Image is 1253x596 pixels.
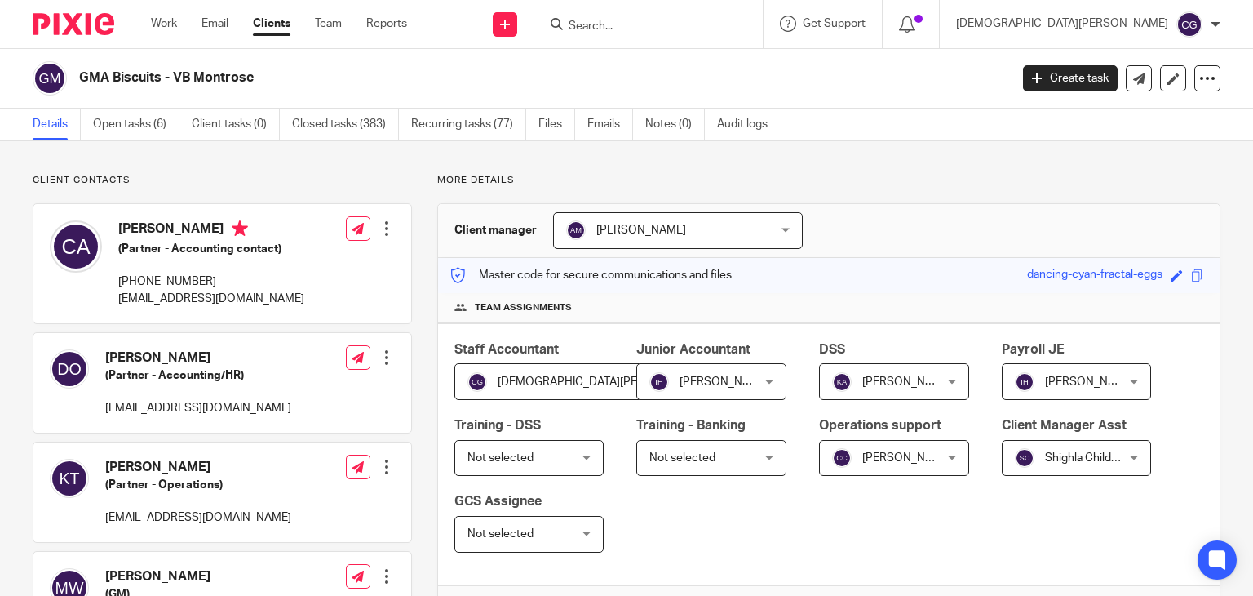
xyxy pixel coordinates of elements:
span: Not selected [467,452,534,464]
a: Email [201,16,228,32]
img: svg%3E [467,372,487,392]
span: [PERSON_NAME] [862,376,952,388]
span: Operations support [819,419,941,432]
p: [DEMOGRAPHIC_DATA][PERSON_NAME] [956,16,1168,32]
img: svg%3E [832,372,852,392]
a: Team [315,16,342,32]
img: Pixie [33,13,114,35]
a: Recurring tasks (77) [411,109,526,140]
img: svg%3E [50,220,102,273]
p: Master code for secure communications and files [450,267,732,283]
img: svg%3E [33,61,67,96]
a: Reports [366,16,407,32]
p: [EMAIL_ADDRESS][DOMAIN_NAME] [118,291,304,307]
a: Work [151,16,177,32]
span: Team assignments [475,301,572,314]
a: Create task [1023,65,1118,91]
a: Client tasks (0) [192,109,280,140]
span: [PERSON_NAME] [862,452,952,464]
span: Not selected [467,528,534,540]
p: [EMAIL_ADDRESS][DOMAIN_NAME] [105,400,291,416]
span: Not selected [649,452,715,464]
h4: [PERSON_NAME] [118,220,304,241]
span: GCS Assignee [454,495,542,508]
span: [PERSON_NAME] [1045,376,1135,388]
span: [PERSON_NAME] [596,225,686,236]
img: svg%3E [1015,448,1034,468]
h5: (Partner - Operations) [105,477,291,493]
a: Files [538,109,575,140]
span: Training - DSS [454,419,541,432]
img: svg%3E [566,220,586,240]
h2: GMA Biscuits - VB Montrose [79,69,815,87]
p: Client contacts [33,174,412,187]
a: Details [33,109,81,140]
span: [DEMOGRAPHIC_DATA][PERSON_NAME] [498,376,710,388]
p: [EMAIL_ADDRESS][DOMAIN_NAME] [105,509,291,526]
img: svg%3E [649,372,669,392]
span: Get Support [803,18,866,29]
img: svg%3E [50,459,89,498]
a: Closed tasks (383) [292,109,399,140]
h4: [PERSON_NAME] [105,459,291,476]
h4: [PERSON_NAME] [105,349,291,367]
a: Audit logs [717,109,780,140]
p: [PHONE_NUMBER] [118,274,304,290]
h5: (Partner - Accounting/HR) [105,367,291,384]
div: dancing-cyan-fractal-eggs [1027,266,1162,285]
h4: [PERSON_NAME] [105,568,291,585]
img: svg%3E [1015,372,1034,392]
span: DSS [819,343,845,356]
p: More details [437,174,1220,187]
span: [PERSON_NAME] [680,376,769,388]
i: Primary [232,220,248,237]
a: Clients [253,16,290,32]
img: svg%3E [832,448,852,468]
img: svg%3E [1176,11,1202,38]
h5: (Partner - Accounting contact) [118,241,304,257]
span: Client Manager Asst [1002,419,1127,432]
img: svg%3E [50,349,89,389]
span: Training - Banking [636,419,746,432]
span: Payroll JE [1002,343,1065,356]
a: Open tasks (6) [93,109,179,140]
span: Junior Accountant [636,343,750,356]
h3: Client manager [454,222,537,238]
span: Shighla Childers [1045,452,1127,464]
a: Notes (0) [645,109,705,140]
input: Search [567,20,714,34]
span: Staff Accountant [454,343,559,356]
a: Emails [587,109,633,140]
